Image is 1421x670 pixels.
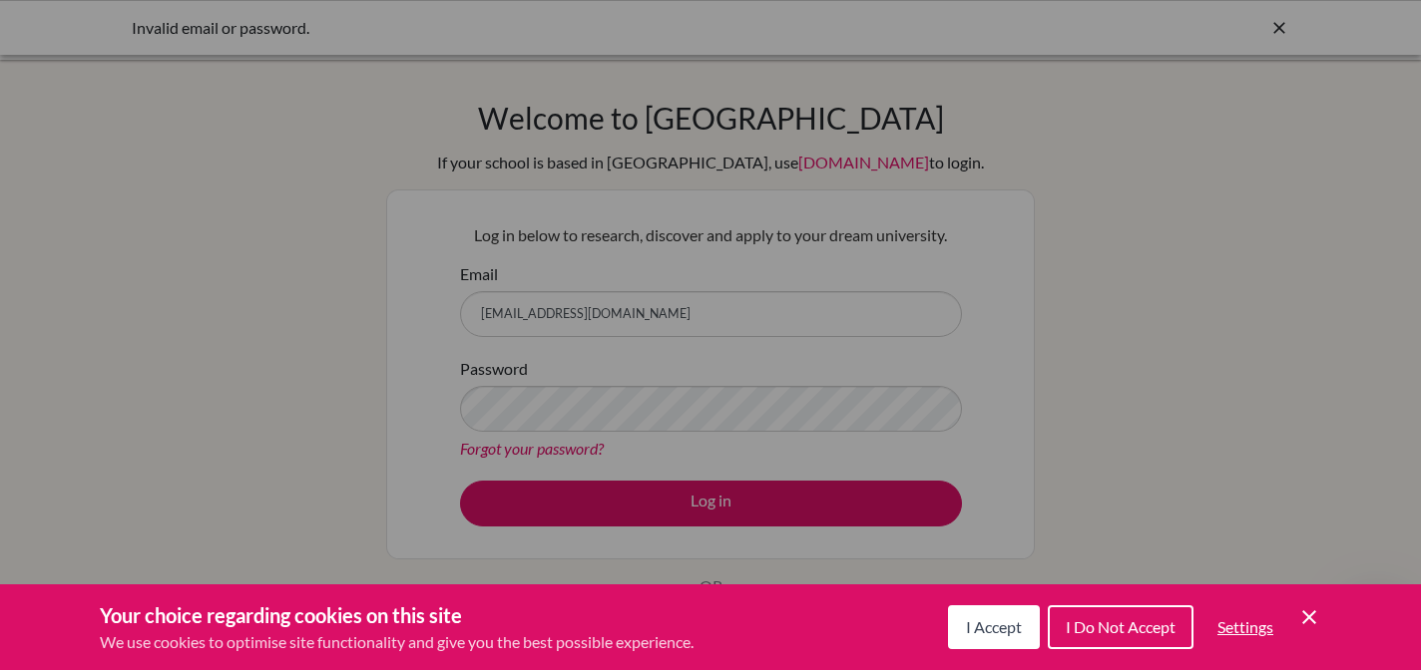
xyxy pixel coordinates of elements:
[948,605,1040,649] button: I Accept
[1201,607,1289,647] button: Settings
[100,600,694,630] h3: Your choice regarding cookies on this site
[1297,605,1321,629] button: Save and close
[21,17,327,33] div: Need help?
[966,617,1022,636] span: I Accept
[1048,605,1193,649] button: I Do Not Accept
[100,630,694,654] p: We use cookies to optimise site functionality and give you the best possible experience.
[1217,617,1273,636] span: Settings
[1066,617,1176,636] span: I Do Not Accept
[8,8,386,63] div: Open Intercom Messenger
[21,33,327,54] div: The team typically replies in a few minutes.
